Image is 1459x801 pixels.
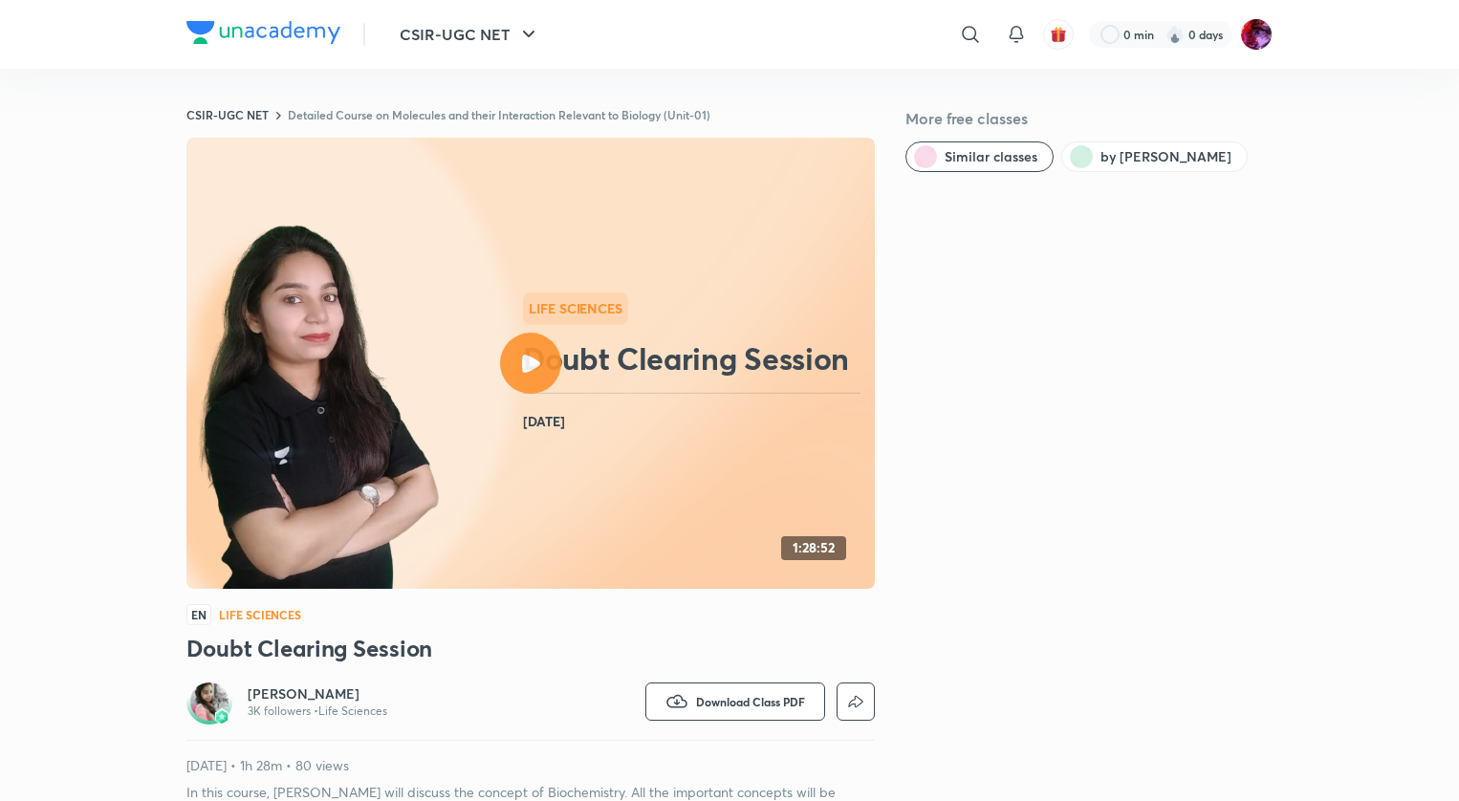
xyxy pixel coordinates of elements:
p: 3K followers • Life Sciences [248,704,387,719]
a: [PERSON_NAME] [248,684,387,704]
span: Download Class PDF [696,694,805,709]
button: CSIR-UGC NET [388,15,552,54]
button: avatar [1043,19,1074,50]
img: avatar [1050,26,1067,43]
button: by Neelam Verma [1061,141,1248,172]
p: [DATE] • 1h 28m • 80 views [186,756,875,775]
img: Bidhu Bhushan [1240,18,1273,51]
img: Avatar [190,682,229,721]
button: Download Class PDF [645,682,825,721]
img: streak [1165,25,1185,44]
h2: Doubt Clearing Session [523,339,867,378]
h4: [DATE] [523,409,867,434]
a: CSIR-UGC NET [186,107,269,122]
span: EN [186,604,211,625]
button: Similar classes [905,141,1054,172]
img: badge [215,710,229,724]
a: Avatarbadge [186,679,232,725]
span: Similar classes [945,147,1037,166]
h3: Doubt Clearing Session [186,633,875,663]
h4: 1:28:52 [793,540,835,556]
span: by Neelam Verma [1100,147,1231,166]
a: Company Logo [186,21,340,49]
a: Detailed Course on Molecules and their Interaction Relevant to Biology (Unit-01) [288,107,710,122]
h4: Life Sciences [219,609,301,620]
img: Company Logo [186,21,340,44]
h5: More free classes [905,107,1273,130]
